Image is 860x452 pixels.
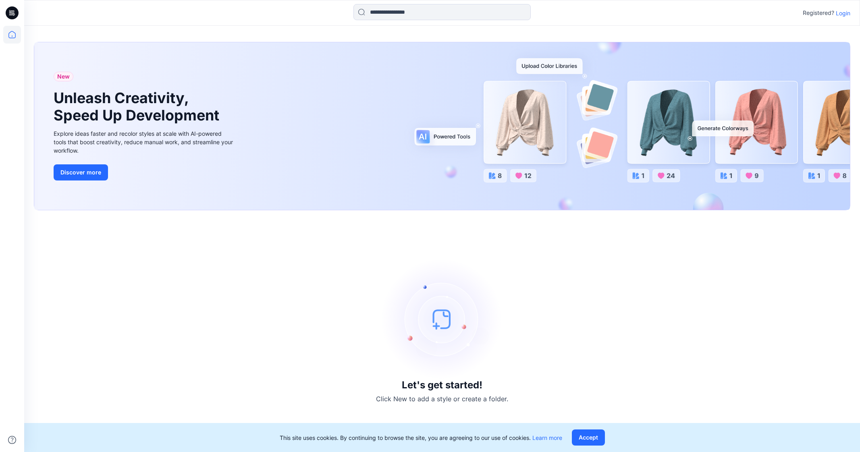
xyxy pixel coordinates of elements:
[57,72,70,81] span: New
[54,89,223,124] h1: Unleash Creativity, Speed Up Development
[54,129,235,155] div: Explore ideas faster and recolor styles at scale with AI-powered tools that boost creativity, red...
[382,259,503,379] img: empty-state-image.svg
[572,429,605,446] button: Accept
[532,434,562,441] a: Learn more
[836,9,850,17] p: Login
[54,164,108,180] button: Discover more
[280,433,562,442] p: This site uses cookies. By continuing to browse the site, you are agreeing to our use of cookies.
[376,394,508,404] p: Click New to add a style or create a folder.
[803,8,834,18] p: Registered?
[54,164,235,180] a: Discover more
[402,379,482,391] h3: Let's get started!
